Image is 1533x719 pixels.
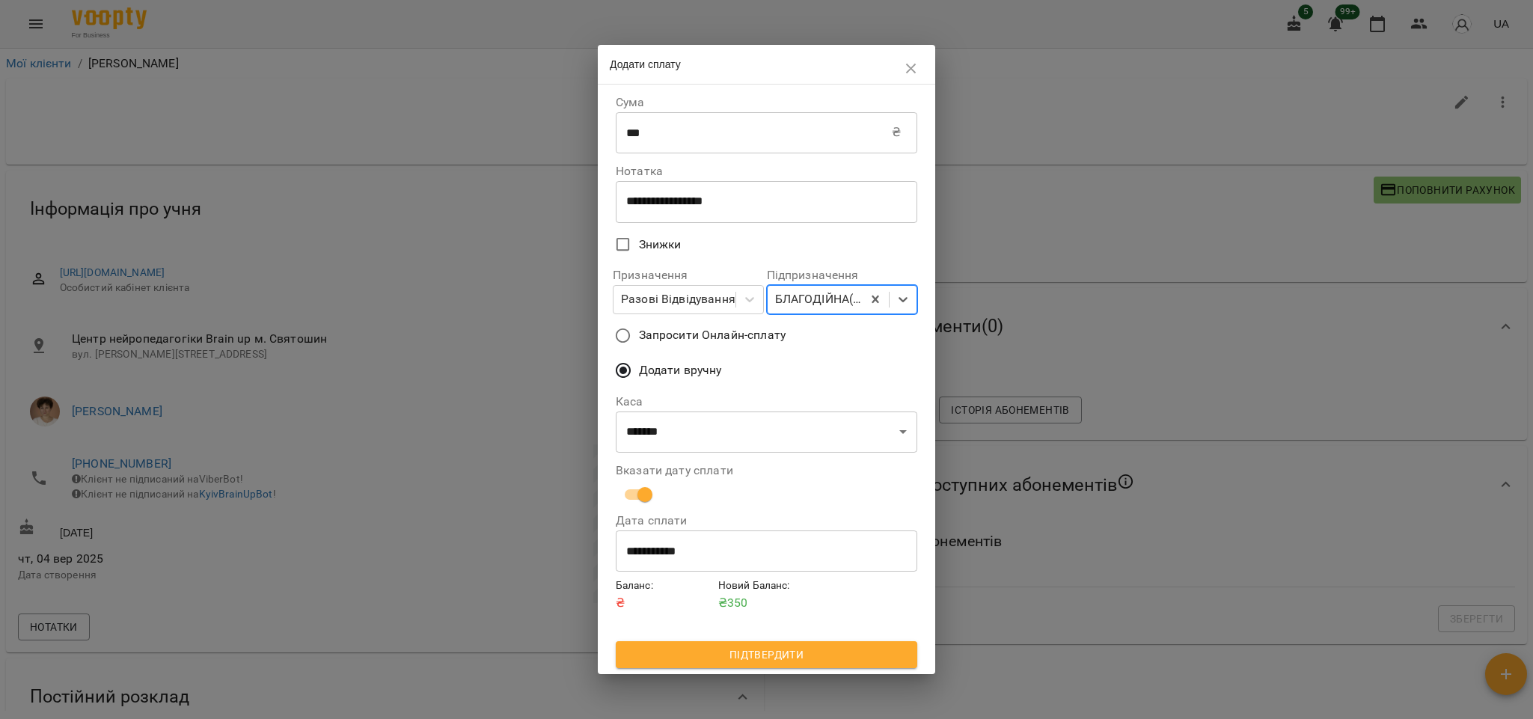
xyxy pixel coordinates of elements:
div: Разові Відвідування [621,290,735,308]
p: ₴ [616,594,712,612]
span: Знижки [639,236,682,254]
p: ₴ 350 [718,594,815,612]
span: Додати вручну [639,361,722,379]
span: Додати сплату [610,58,681,70]
label: Каса [616,396,917,408]
p: ₴ [892,123,901,141]
label: Нотатка [616,165,917,177]
h6: Новий Баланс : [718,578,815,594]
label: Призначення [613,269,764,281]
div: БЛАГОДІЙНА(нейро) консультація [775,290,864,308]
span: Підтвердити [628,646,905,664]
span: Запросити Онлайн-сплату [639,326,786,344]
label: Підпризначення [767,269,918,281]
label: Вказати дату сплати [616,465,917,477]
label: Дата сплати [616,515,917,527]
h6: Баланс : [616,578,712,594]
label: Сума [616,97,917,108]
button: Підтвердити [616,641,917,668]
